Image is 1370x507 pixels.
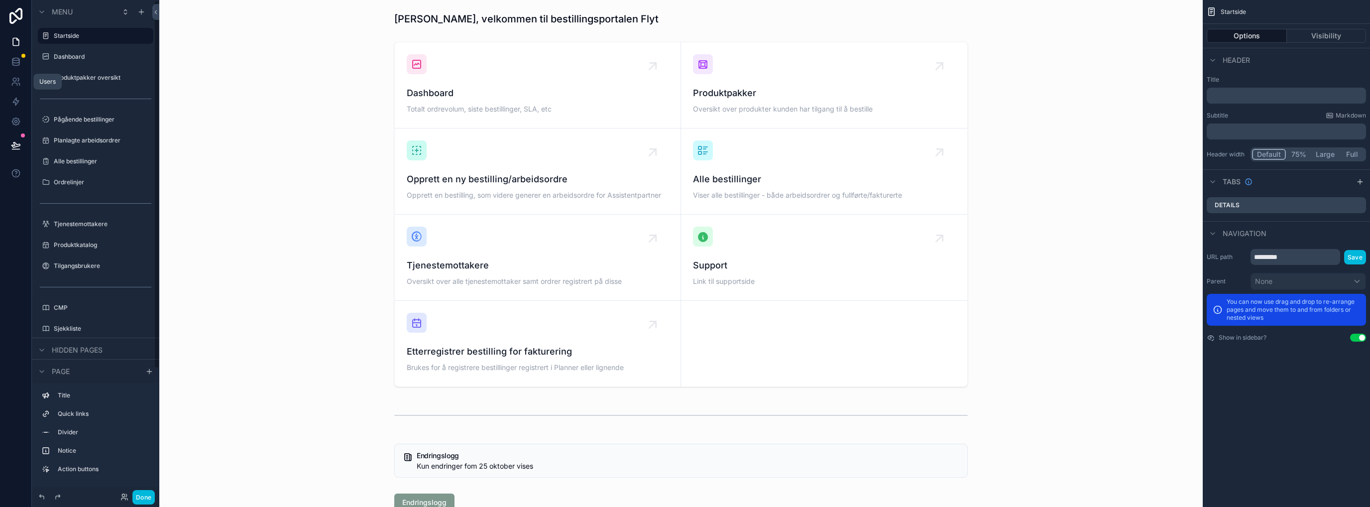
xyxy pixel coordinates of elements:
[54,241,147,249] label: Produktkatalog
[54,32,147,40] label: Startside
[1207,29,1287,43] button: Options
[54,157,147,165] label: Alle bestillinger
[1207,76,1366,84] label: Title
[52,7,73,17] span: Menu
[1252,149,1286,160] button: Default
[1344,250,1366,264] button: Save
[54,220,147,228] label: Tjenestemottakere
[1223,55,1250,65] span: Header
[54,178,147,186] label: Ordrelinjer
[54,325,147,333] label: Sjekkliste
[1336,112,1366,120] span: Markdown
[58,465,145,473] label: Action buttons
[1251,273,1366,290] button: None
[54,53,147,61] label: Dashboard
[1227,298,1360,322] p: You can now use drag and drop to re-arrange pages and move them to and from folders or nested views
[1255,276,1272,286] span: None
[54,136,147,144] label: Planlagte arbeidsordrer
[1207,150,1247,158] label: Header width
[1207,253,1247,261] label: URL path
[32,383,159,487] div: scrollable content
[1326,112,1366,120] a: Markdown
[1223,177,1241,187] span: Tabs
[39,78,56,86] div: Users
[1339,149,1365,160] button: Full
[58,447,145,455] label: Notice
[1311,149,1339,160] button: Large
[54,262,147,270] label: Tilgangsbrukere
[54,116,147,124] label: Pågående bestillinger
[1223,229,1266,239] span: Navigation
[58,391,145,399] label: Title
[54,74,147,82] label: Produktpakker oversikt
[132,490,155,505] button: Done
[58,428,145,436] label: Divider
[1287,29,1367,43] button: Visibility
[1286,149,1311,160] button: 75%
[1207,88,1366,104] div: scrollable content
[1207,277,1247,285] label: Parent
[52,367,70,377] span: Page
[1207,124,1366,139] div: scrollable content
[1219,334,1266,342] label: Show in sidebar?
[52,345,103,355] span: Hidden pages
[58,410,145,418] label: Quick links
[1207,112,1228,120] label: Subtitle
[54,304,147,312] label: CMP
[1215,201,1240,209] label: Details
[1221,8,1246,16] span: Startside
